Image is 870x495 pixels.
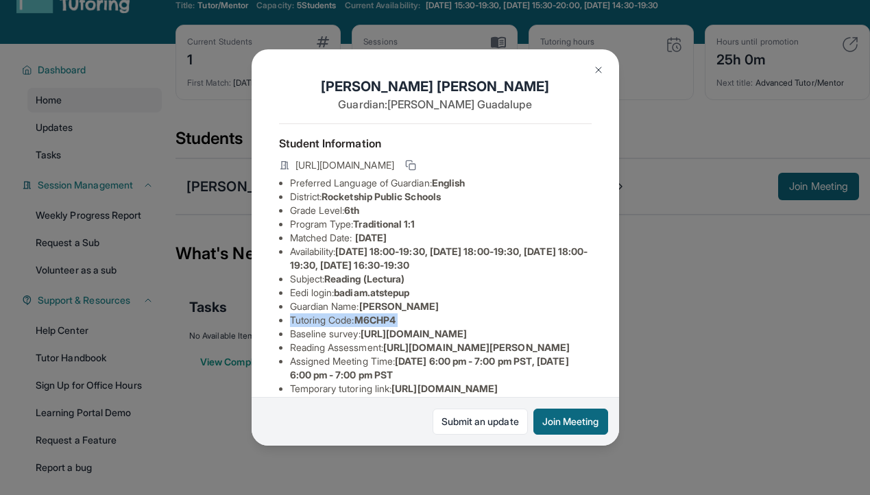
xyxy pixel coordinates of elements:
h1: [PERSON_NAME] [PERSON_NAME] [279,77,592,96]
li: Baseline survey : [290,327,592,341]
span: M6CHP4 [354,314,396,326]
img: Close Icon [593,64,604,75]
p: Guardian: [PERSON_NAME] Guadalupe [279,96,592,112]
li: Availability: [290,245,592,272]
span: 6th [344,204,359,216]
span: [URL][DOMAIN_NAME] [295,158,394,172]
button: Copy link [402,157,419,173]
a: Submit an update [433,409,528,435]
li: Subject : [290,272,592,286]
li: Guardian Name : [290,300,592,313]
li: Tutoring Code : [290,313,592,327]
li: Assigned Meeting Time : [290,354,592,382]
span: [URL][DOMAIN_NAME] [361,328,467,339]
span: [DATE] [355,232,387,243]
span: [DATE] 6:00 pm - 7:00 pm PST, [DATE] 6:00 pm - 7:00 pm PST [290,355,569,381]
span: English [432,177,466,189]
span: Rocketship Public Schools [322,191,441,202]
li: Preferred Language of Guardian: [290,176,592,190]
span: [PERSON_NAME] [359,300,439,312]
span: [DATE] 18:00-19:30, [DATE] 18:00-19:30, [DATE] 18:00-19:30, [DATE] 16:30-19:30 [290,245,588,271]
li: Temporary tutoring link : [290,382,592,396]
span: badiam.atstepup [334,287,409,298]
li: Program Type: [290,217,592,231]
span: Reading (Lectura) [324,273,404,285]
li: Reading Assessment : [290,341,592,354]
li: Student end-of-year survey : [290,396,592,409]
button: Join Meeting [533,409,608,435]
li: District: [290,190,592,204]
span: [URL][DOMAIN_NAME][PERSON_NAME] [383,341,570,353]
li: Matched Date: [290,231,592,245]
span: Traditional 1:1 [353,218,415,230]
li: Grade Level: [290,204,592,217]
span: [URL][DOMAIN_NAME] [391,383,498,394]
li: Eedi login : [290,286,592,300]
h4: Student Information [279,135,592,152]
